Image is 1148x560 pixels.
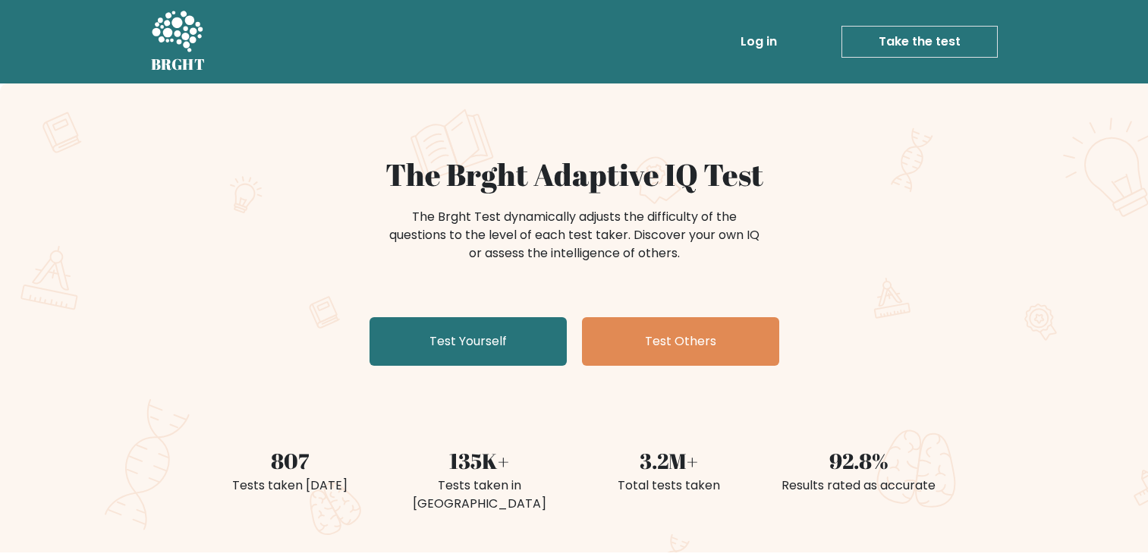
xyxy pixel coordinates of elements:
a: Log in [734,27,783,57]
a: Test Others [582,317,779,366]
div: 807 [204,445,376,477]
a: BRGHT [151,6,206,77]
div: 3.2M+ [583,445,755,477]
div: Results rated as accurate [773,477,945,495]
div: Tests taken in [GEOGRAPHIC_DATA] [394,477,565,513]
div: 135K+ [394,445,565,477]
a: Test Yourself [370,317,567,366]
h1: The Brght Adaptive IQ Test [204,156,945,193]
div: Total tests taken [583,477,755,495]
div: Tests taken [DATE] [204,477,376,495]
div: The Brght Test dynamically adjusts the difficulty of the questions to the level of each test take... [385,208,764,263]
div: 92.8% [773,445,945,477]
a: Take the test [841,26,998,58]
h5: BRGHT [151,55,206,74]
